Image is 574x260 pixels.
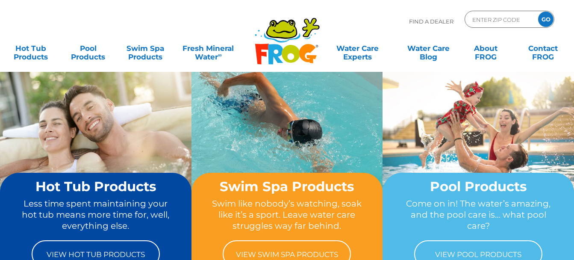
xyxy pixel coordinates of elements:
[218,52,222,58] sup: ∞
[208,198,367,232] p: Swim like nobody’s watching, soak like it’s a sport. Leave water care struggles way far behind.
[9,40,53,57] a: Hot TubProducts
[16,198,175,232] p: Less time spent maintaining your hot tub means more time for, well, everything else.
[471,13,529,26] input: Zip Code Form
[406,40,451,57] a: Water CareBlog
[521,40,565,57] a: ContactFROG
[538,12,553,27] input: GO
[409,11,453,32] p: Find A Dealer
[123,40,168,57] a: Swim SpaProducts
[383,71,574,214] img: home-banner-pool-short
[208,179,367,194] h2: Swim Spa Products
[180,40,236,57] a: Fresh MineralWater∞
[464,40,508,57] a: AboutFROG
[399,179,558,194] h2: Pool Products
[66,40,110,57] a: PoolProducts
[321,40,394,57] a: Water CareExperts
[16,179,175,194] h2: Hot Tub Products
[399,198,558,232] p: Come on in! The water’s amazing, and the pool care is… what pool care?
[191,71,383,214] img: home-banner-swim-spa-short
